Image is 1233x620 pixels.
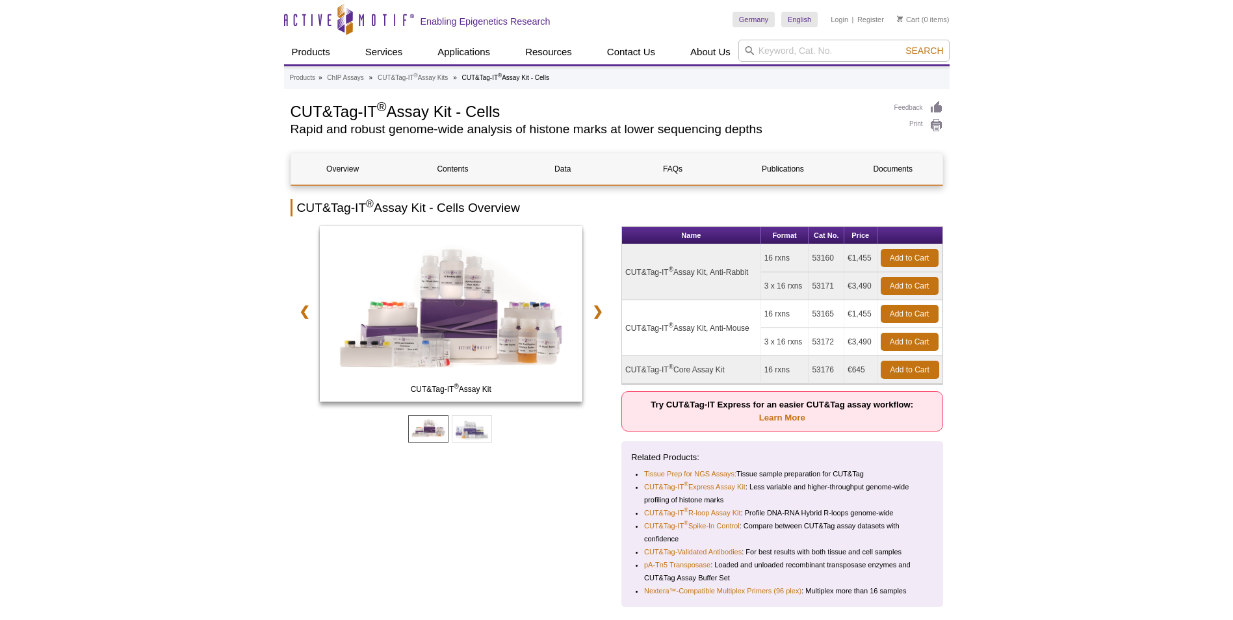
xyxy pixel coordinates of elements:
[421,16,551,27] h2: Enabling Epigenetics Research
[377,99,387,114] sup: ®
[291,123,881,135] h2: Rapid and robust genome-wide analysis of histone marks at lower sequencing depths
[844,272,877,300] td: €3,490
[761,272,809,300] td: 3 x 16 rxns
[731,153,835,185] a: Publications
[809,356,844,384] td: 53176
[881,333,939,351] a: Add to Cart
[290,72,315,84] a: Products
[682,40,738,64] a: About Us
[809,227,844,244] th: Cat No.
[644,467,922,480] li: Tissue sample preparation for CUT&Tag
[844,328,877,356] td: €3,490
[761,227,809,244] th: Format
[669,322,673,329] sup: ®
[644,545,742,558] a: CUT&Tag-Validated Antibodies
[644,506,922,519] li: : Profile DNA-RNA Hybrid R-loops genome-wide
[644,519,922,545] li: : Compare between CUT&Tag assay datasets with confidence
[366,198,374,209] sup: ®
[894,118,943,133] a: Print
[651,400,913,422] strong: Try CUT&Tag-IT Express for an easier CUT&Tag assay workflow:
[378,72,448,84] a: CUT&Tag-IT®Assay Kits
[511,153,614,185] a: Data
[401,153,504,185] a: Contents
[599,40,663,64] a: Contact Us
[897,16,903,22] img: Your Cart
[759,413,805,422] a: Learn More
[430,40,498,64] a: Applications
[461,74,549,81] li: CUT&Tag-IT Assay Kit - Cells
[644,558,710,571] a: pA-Tn5 Transposase
[841,153,944,185] a: Documents
[761,328,809,356] td: 3 x 16 rxns
[733,12,775,27] a: Germany
[809,328,844,356] td: 53172
[622,244,761,300] td: CUT&Tag-IT Assay Kit, Anti-Rabbit
[881,305,939,323] a: Add to Cart
[327,72,364,84] a: ChIP Assays
[902,45,947,57] button: Search
[622,356,761,384] td: CUT&Tag-IT Core Assay Kit
[844,244,877,272] td: €1,455
[857,15,884,24] a: Register
[644,545,922,558] li: : For best results with both tissue and cell samples
[644,584,922,597] li: : Multiplex more than 16 samples
[291,199,943,216] h2: CUT&Tag-IT Assay Kit - Cells Overview
[644,480,922,506] li: : Less variable and higher-throughput genome-wide profiling of histone marks
[291,296,318,326] a: ❮
[320,226,583,402] img: CUT&Tag-IT Assay Kit
[844,356,877,384] td: €645
[761,300,809,328] td: 16 rxns
[291,153,395,185] a: Overview
[644,506,741,519] a: CUT&Tag-IT®R-loop Assay Kit
[357,40,411,64] a: Services
[322,383,580,396] span: CUT&Tag-IT Assay Kit
[644,584,801,597] a: Nextera™-Compatible Multiplex Primers (96 plex)
[897,15,920,24] a: Cart
[881,277,939,295] a: Add to Cart
[831,15,848,24] a: Login
[669,363,673,370] sup: ®
[684,508,688,514] sup: ®
[584,296,612,326] a: ❯
[320,226,583,406] a: CUT&Tag-IT Assay Kit
[631,451,933,464] p: Related Products:
[809,300,844,328] td: 53165
[621,153,724,185] a: FAQs
[738,40,950,62] input: Keyword, Cat. No.
[644,558,922,584] li: : Loaded and unloaded recombinant transposase enzymes and CUT&Tag Assay Buffer Set
[644,480,746,493] a: CUT&Tag-IT®Express Assay Kit
[761,356,809,384] td: 16 rxns
[644,467,736,480] a: Tissue Prep for NGS Assays:
[318,74,322,81] li: »
[684,521,688,527] sup: ®
[844,300,877,328] td: €1,455
[897,12,950,27] li: (0 items)
[284,40,338,64] a: Products
[644,519,740,532] a: CUT&Tag-IT®Spike-In Control
[844,227,877,244] th: Price
[809,244,844,272] td: 53160
[517,40,580,64] a: Resources
[894,101,943,115] a: Feedback
[498,72,502,79] sup: ®
[781,12,818,27] a: English
[684,482,688,488] sup: ®
[622,227,761,244] th: Name
[414,72,418,79] sup: ®
[453,74,457,81] li: »
[905,45,943,56] span: Search
[291,101,881,120] h1: CUT&Tag-IT Assay Kit - Cells
[369,74,373,81] li: »
[669,266,673,273] sup: ®
[852,12,854,27] li: |
[761,244,809,272] td: 16 rxns
[881,249,939,267] a: Add to Cart
[881,361,939,379] a: Add to Cart
[622,300,761,356] td: CUT&Tag-IT Assay Kit, Anti-Mouse
[809,272,844,300] td: 53171
[454,383,458,390] sup: ®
